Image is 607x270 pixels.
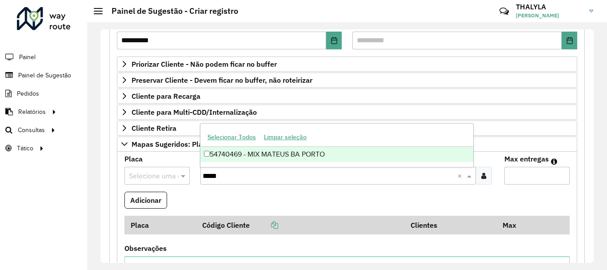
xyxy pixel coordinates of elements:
[132,125,176,132] span: Cliente Retira
[117,56,577,72] a: Priorizar Cliente - Não podem ficar no buffer
[18,107,46,117] span: Relatórios
[132,93,200,100] span: Cliente para Recarga
[124,192,167,209] button: Adicionar
[196,216,405,234] th: Código Cliente
[117,89,577,104] a: Cliente para Recarga
[19,52,36,62] span: Painel
[117,105,577,120] a: Cliente para Multi-CDD/Internalização
[124,216,196,234] th: Placa
[117,73,577,88] a: Preservar Cliente - Devem ficar no buffer, não roteirizar
[516,12,583,20] span: [PERSON_NAME]
[17,144,33,153] span: Tático
[132,109,257,116] span: Cliente para Multi-CDD/Internalização
[204,130,260,144] button: Selecionar Todos
[132,141,236,148] span: Mapas Sugeridos: Placa-Cliente
[495,2,514,21] a: Contato Rápido
[117,121,577,136] a: Cliente Retira
[200,123,474,167] ng-dropdown-panel: Options list
[260,130,311,144] button: Limpar seleção
[551,158,557,165] em: Máximo de clientes que serão colocados na mesma rota com os clientes informados
[18,71,71,80] span: Painel de Sugestão
[124,153,143,164] label: Placa
[132,77,312,84] span: Preservar Cliente - Devem ficar no buffer, não roteirizar
[17,89,39,98] span: Pedidos
[404,216,496,234] th: Clientes
[250,221,278,230] a: Copiar
[516,3,583,11] h3: THALYLA
[124,243,167,254] label: Observações
[18,125,45,135] span: Consultas
[200,147,473,162] div: 54740469 - MIX MATEUS BA PORTO
[117,137,577,152] a: Mapas Sugeridos: Placa-Cliente
[504,153,549,164] label: Max entregas
[496,216,532,234] th: Max
[562,32,577,49] button: Choose Date
[132,60,277,68] span: Priorizar Cliente - Não podem ficar no buffer
[103,6,238,16] h2: Painel de Sugestão - Criar registro
[457,170,465,181] span: Clear all
[326,32,342,49] button: Choose Date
